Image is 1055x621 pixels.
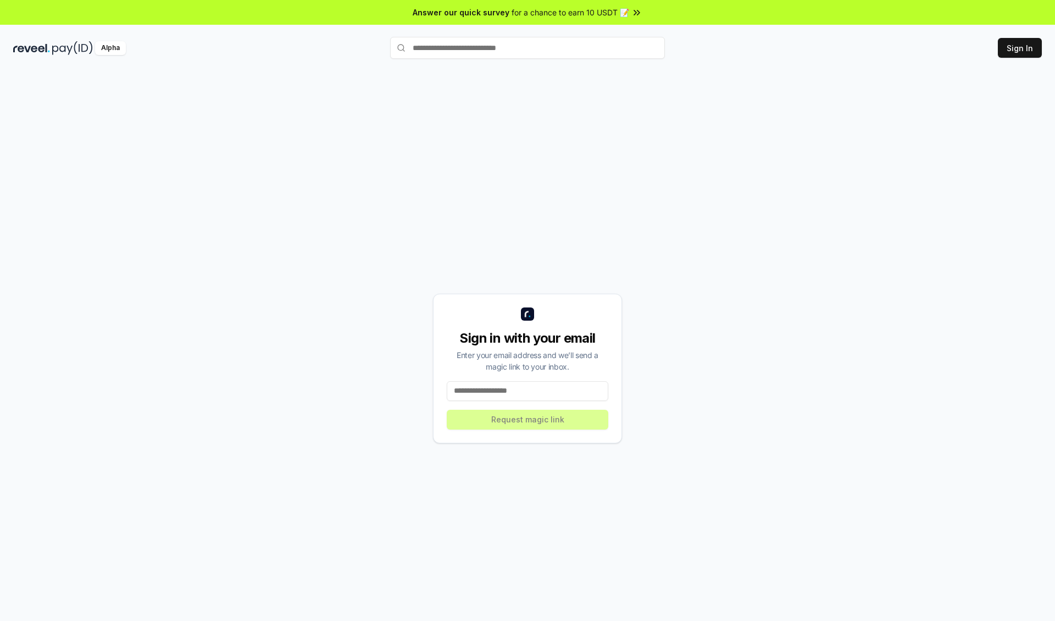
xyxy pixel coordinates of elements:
span: Answer our quick survey [413,7,509,18]
div: Sign in with your email [447,329,608,347]
img: pay_id [52,41,93,55]
div: Alpha [95,41,126,55]
button: Sign In [998,38,1042,58]
img: reveel_dark [13,41,50,55]
span: for a chance to earn 10 USDT 📝 [512,7,629,18]
img: logo_small [521,307,534,321]
div: Enter your email address and we’ll send a magic link to your inbox. [447,349,608,372]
